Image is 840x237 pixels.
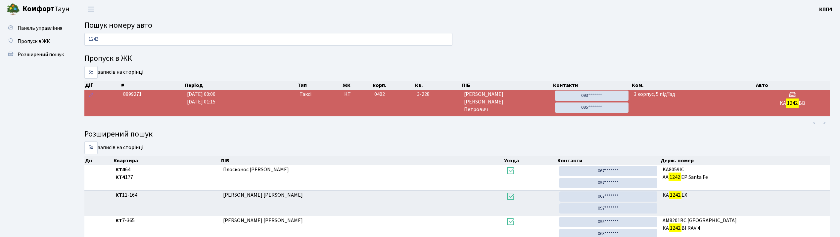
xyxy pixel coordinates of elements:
[557,156,660,165] th: Контакти
[669,173,681,182] mark: 1242
[3,21,70,35] a: Панель управління
[83,4,99,15] button: Переключити навігацію
[464,91,550,113] span: [PERSON_NAME] [PERSON_NAME] Петрович
[631,81,755,90] th: Ком.
[372,81,415,90] th: корп.
[758,100,827,106] h5: KA BB
[84,156,113,165] th: Дії
[84,54,830,63] h4: Пропуск в ЖК
[87,91,95,101] a: Редагувати
[344,91,369,98] span: КТ
[84,66,143,79] label: записів на сторінці
[84,20,152,31] span: Пошук номеру авто
[342,81,372,90] th: ЖК
[116,166,218,181] span: 64 177
[220,156,503,165] th: ПІБ
[223,191,303,199] span: [PERSON_NAME] [PERSON_NAME]
[786,99,799,108] mark: 1242
[669,190,681,200] mark: 1242
[84,141,143,154] label: записів на сторінці
[18,38,50,45] span: Пропуск в ЖК
[663,166,827,181] span: KA8059IC AA EP Santa Fe
[3,35,70,48] a: Пропуск в ЖК
[819,5,832,13] a: КПП4
[84,66,98,79] select: записів на сторінці
[184,81,297,90] th: Період
[223,217,303,224] span: [PERSON_NAME] [PERSON_NAME]
[23,4,70,15] span: Таун
[23,4,54,14] b: Комфорт
[503,156,557,165] th: Угода
[660,156,830,165] th: Держ. номер
[819,6,832,13] b: КПП4
[116,217,218,224] span: 7-365
[120,81,184,90] th: #
[3,48,70,61] a: Розширений пошук
[755,81,830,90] th: Авто
[18,51,64,58] span: Розширений пошук
[414,81,461,90] th: Кв.
[374,91,385,98] span: 0402
[84,130,830,139] h4: Розширений пошук
[417,91,459,98] span: 3-228
[669,223,681,233] mark: 1242
[84,81,120,90] th: Дії
[123,91,142,98] span: 8999271
[663,191,827,199] span: КА ЕХ
[300,91,311,98] span: Таксі
[116,191,218,199] span: 11-164
[18,24,62,32] span: Панель управління
[634,91,675,98] span: 3 корпус, 5 під'їзд
[663,217,827,232] span: AM8201BC [GEOGRAPHIC_DATA] КА ВІ RAV 4
[84,33,452,46] input: Пошук
[116,166,125,173] b: КТ4
[7,3,20,16] img: logo.png
[187,91,215,105] span: [DATE] 00:00 [DATE] 01:15
[116,174,125,181] b: КТ4
[461,81,552,90] th: ПІБ
[84,141,98,154] select: записів на сторінці
[113,156,220,165] th: Квартира
[116,191,122,199] b: КТ
[223,166,289,173] span: Плосконос [PERSON_NAME]
[552,81,631,90] th: Контакти
[297,81,342,90] th: Тип
[116,217,122,224] b: КТ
